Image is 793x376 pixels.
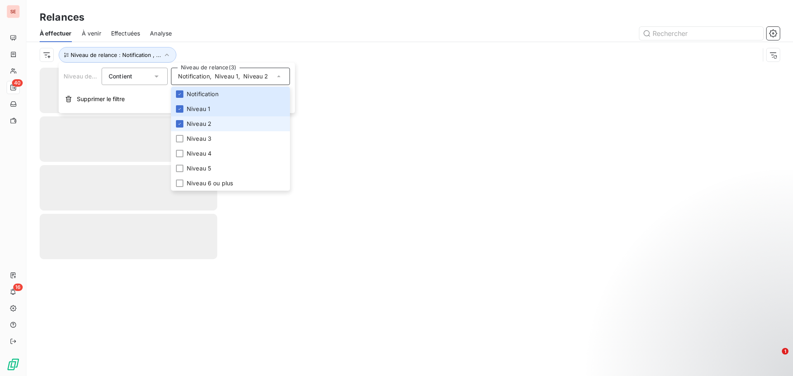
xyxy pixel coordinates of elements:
[40,10,84,25] h3: Relances
[187,179,233,187] span: Niveau 6 ou plus
[111,29,140,38] span: Effectuées
[187,120,211,128] span: Niveau 2
[243,72,268,80] span: Niveau 2
[64,73,114,80] span: Niveau de relance
[7,358,20,371] img: Logo LeanPay
[187,105,210,113] span: Niveau 1
[12,79,23,87] span: 40
[109,73,132,80] span: Contient
[628,296,793,354] iframe: Intercom notifications message
[187,90,218,98] span: Notification
[178,72,210,80] span: Notification
[59,47,176,63] button: Niveau de relance : Notification , ...
[13,284,23,291] span: 16
[238,72,240,80] span: ,
[82,29,101,38] span: À venir
[215,72,238,80] span: Niveau 1
[150,29,172,38] span: Analyse
[40,29,72,38] span: À effectuer
[765,348,785,368] iframe: Intercom live chat
[71,52,161,58] span: Niveau de relance : Notification , ...
[187,135,211,143] span: Niveau 3
[639,27,763,40] input: Rechercher
[187,149,211,158] span: Niveau 4
[7,5,20,18] div: SE
[782,348,788,355] span: 1
[210,72,211,80] span: ,
[77,95,125,103] span: Supprimer le filtre
[187,164,211,173] span: Niveau 5
[59,90,295,108] button: Supprimer le filtre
